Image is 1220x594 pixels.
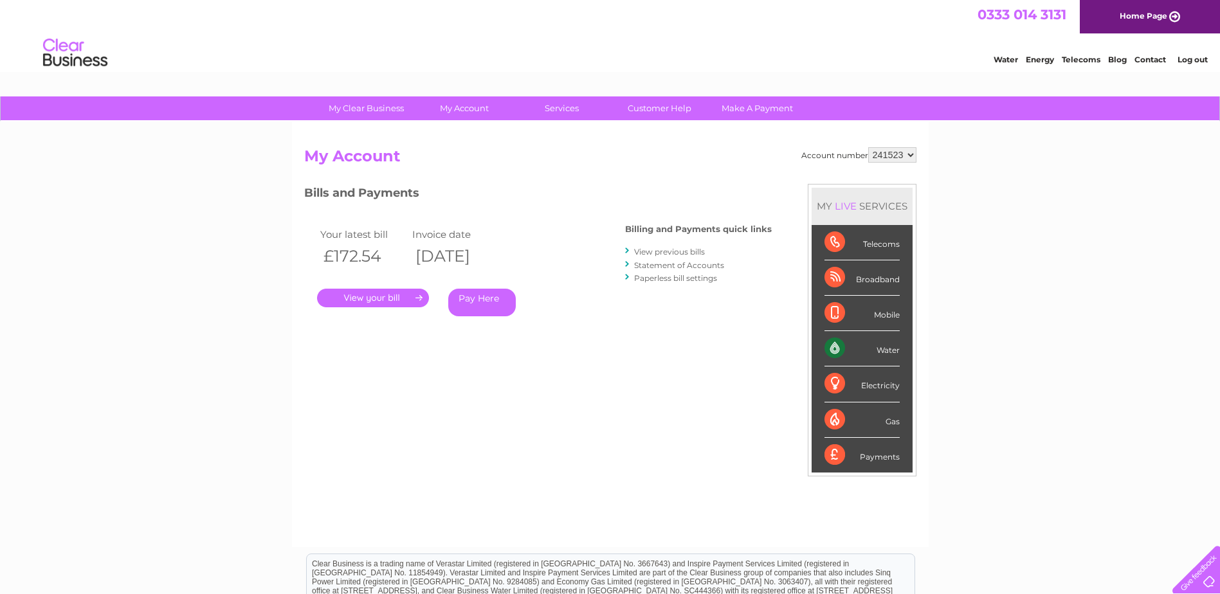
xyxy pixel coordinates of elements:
[42,33,108,73] img: logo.png
[1178,55,1208,64] a: Log out
[625,224,772,234] h4: Billing and Payments quick links
[304,184,772,206] h3: Bills and Payments
[704,96,810,120] a: Make A Payment
[812,188,913,224] div: MY SERVICES
[409,243,502,269] th: [DATE]
[448,289,516,316] a: Pay Here
[994,55,1018,64] a: Water
[317,226,410,243] td: Your latest bill
[606,96,713,120] a: Customer Help
[634,273,717,283] a: Paperless bill settings
[824,225,900,260] div: Telecoms
[1134,55,1166,64] a: Contact
[313,96,419,120] a: My Clear Business
[978,6,1066,22] a: 0333 014 3131
[317,243,410,269] th: £172.54
[824,296,900,331] div: Mobile
[824,402,900,438] div: Gas
[832,200,859,212] div: LIVE
[409,226,502,243] td: Invoice date
[509,96,615,120] a: Services
[304,147,916,172] h2: My Account
[317,289,429,307] a: .
[824,331,900,366] div: Water
[634,247,705,256] a: View previous bills
[634,260,724,270] a: Statement of Accounts
[824,438,900,473] div: Payments
[801,147,916,163] div: Account number
[1062,55,1100,64] a: Telecoms
[824,260,900,296] div: Broadband
[1026,55,1054,64] a: Energy
[1108,55,1127,64] a: Blog
[824,366,900,402] div: Electricity
[411,96,517,120] a: My Account
[307,7,915,62] div: Clear Business is a trading name of Verastar Limited (registered in [GEOGRAPHIC_DATA] No. 3667643...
